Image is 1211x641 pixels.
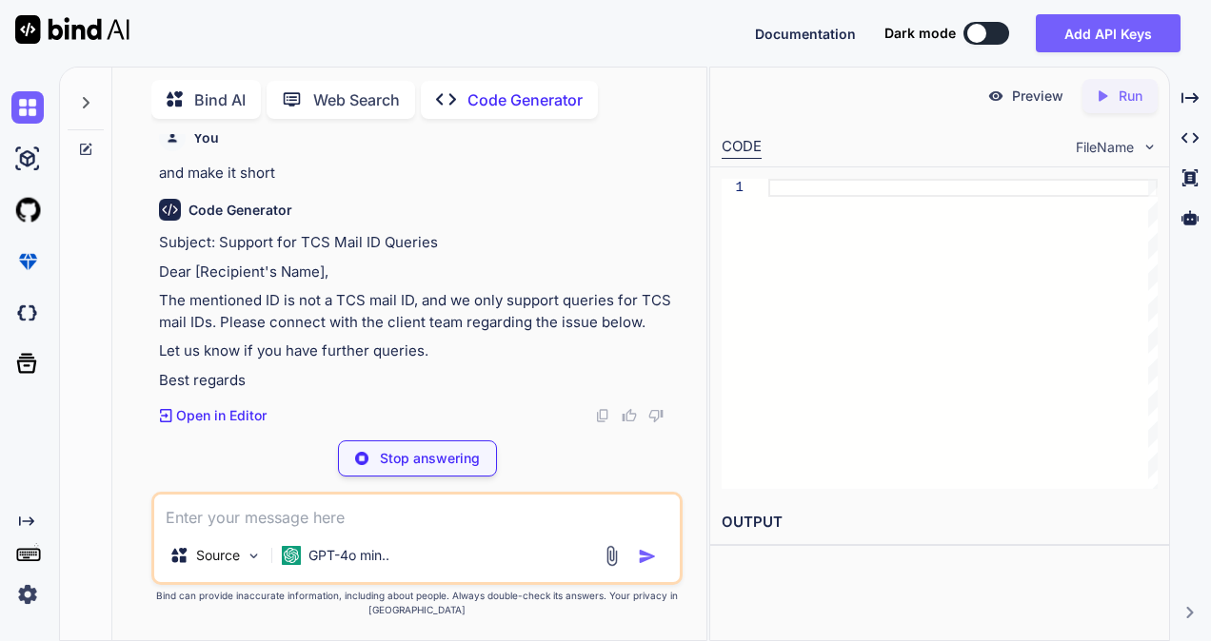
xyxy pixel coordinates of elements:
[246,548,262,564] img: Pick Models
[884,24,956,43] span: Dark mode
[159,163,679,185] p: and make it short
[380,449,480,468] p: Stop answering
[282,546,301,565] img: GPT-4o mini
[15,15,129,44] img: Bind AI
[1076,138,1134,157] span: FileName
[159,340,679,362] p: Let us know if you have further queries.
[722,179,744,197] div: 1
[638,547,657,566] img: icon
[11,578,44,611] img: settings
[11,143,44,175] img: ai-studio
[11,297,44,329] img: darkCloudIdeIcon
[159,232,679,254] p: Subject: Support for TCS Mail ID Queries
[151,589,683,617] p: Bind can provide inaccurate information, including about people. Always double-check its answers....
[159,290,679,333] p: The mentioned ID is not a TCS mail ID, and we only support queries for TCS mail IDs. Please conne...
[1036,14,1181,52] button: Add API Keys
[159,262,679,283] p: Dear [Recipient's Name],
[11,245,44,278] img: premium
[176,406,267,425] p: Open in Editor
[987,87,1004,105] img: preview
[622,408,637,423] img: like
[467,88,583,111] p: Code Generator
[710,500,1169,545] h2: OUTPUT
[648,408,664,423] img: dislike
[11,194,44,226] img: githubLight
[1119,87,1142,106] p: Run
[313,88,400,111] p: Web Search
[194,88,246,111] p: Bind AI
[1142,139,1158,155] img: chevron down
[196,546,240,565] p: Source
[755,26,856,42] span: Documentation
[1012,87,1063,106] p: Preview
[159,370,679,392] p: Best regards
[193,128,219,147] h6: You
[722,136,762,159] div: CODE
[11,91,44,124] img: chat
[189,201,292,220] h6: Code Generator
[595,408,610,423] img: copy
[755,24,856,44] button: Documentation
[308,546,389,565] p: GPT-4o min..
[601,545,623,567] img: attachment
